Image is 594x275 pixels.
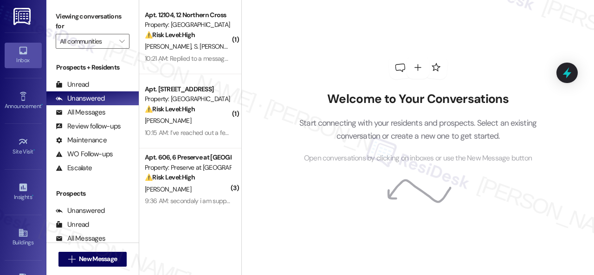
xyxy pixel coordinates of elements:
a: Inbox [5,43,42,68]
div: Apt. [STREET_ADDRESS] [145,84,231,94]
div: Prospects + Residents [46,63,139,72]
div: Prospects [46,189,139,198]
div: All Messages [56,108,105,117]
span: S. [PERSON_NAME] [194,42,249,51]
div: Property: Preserve at [GEOGRAPHIC_DATA] [145,163,231,173]
input: All communities [60,34,115,49]
strong: ⚠️ Risk Level: High [145,31,195,39]
div: Review follow-ups [56,122,121,131]
img: ResiDesk Logo [13,8,32,25]
div: Property: [GEOGRAPHIC_DATA] [145,20,231,30]
button: New Message [58,252,127,267]
div: Unread [56,80,89,90]
div: Unanswered [56,94,105,103]
a: Site Visit • [5,134,42,159]
a: Buildings [5,225,42,250]
span: [PERSON_NAME] [145,185,191,193]
div: Unanswered [56,206,105,216]
div: Property: [GEOGRAPHIC_DATA] [145,94,231,104]
div: Unread [56,220,89,230]
div: All Messages [56,234,105,243]
i:  [68,256,75,263]
div: 10:21 AM: Replied to a message:Even flex? [145,54,256,63]
label: Viewing conversations for [56,9,129,34]
strong: ⚠️ Risk Level: High [145,105,195,113]
div: Escalate [56,163,92,173]
div: WO Follow-ups [56,149,113,159]
span: Open conversations by clicking on inboxes or use the New Message button [304,153,532,164]
span: New Message [79,254,117,264]
div: Apt. 606, 6 Preserve at [GEOGRAPHIC_DATA] [145,153,231,162]
p: Start connecting with your residents and prospects. Select an existing conversation or create a n... [285,116,551,143]
strong: ⚠️ Risk Level: High [145,173,195,181]
span: [PERSON_NAME] [145,116,191,125]
span: • [33,147,35,153]
i:  [119,38,124,45]
span: • [41,102,43,108]
a: Insights • [5,179,42,205]
div: Archived on [DATE] [144,207,232,218]
div: Maintenance [56,135,107,145]
span: • [32,192,33,199]
span: [PERSON_NAME] [145,42,194,51]
div: Apt. 12104, 12 Northern Cross [145,10,231,20]
h2: Welcome to Your Conversations [285,92,551,107]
